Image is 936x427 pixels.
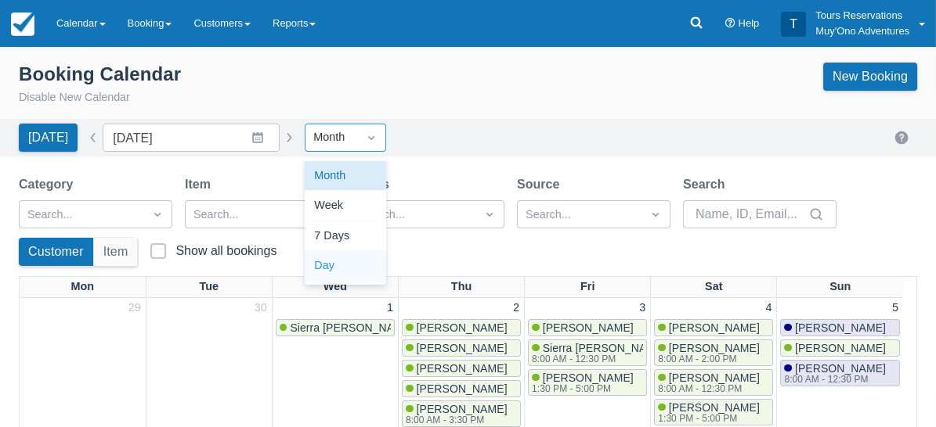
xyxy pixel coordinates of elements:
[251,300,270,317] a: 30
[305,221,386,252] div: 7 Days
[19,124,78,152] button: [DATE]
[784,375,883,384] div: 8:00 AM - 12:30 PM
[402,319,521,336] a: [PERSON_NAME]
[683,175,731,194] label: Search
[417,382,508,395] span: [PERSON_NAME]
[654,339,773,366] a: [PERSON_NAME]8:00 AM - 2:00 PM
[482,206,497,222] span: Dropdown icon
[780,339,900,357] a: [PERSON_NAME]
[528,339,647,366] a: Sierra [PERSON_NAME]8:00 AM - 12:30 PM
[417,362,508,375] span: [PERSON_NAME]
[654,369,773,396] a: [PERSON_NAME]8:00 AM - 12:30 PM
[19,89,130,106] button: Disable New Calendar
[648,206,663,222] span: Dropdown icon
[103,124,280,152] input: Date
[305,251,386,282] div: Day
[739,17,760,29] span: Help
[795,321,886,334] span: [PERSON_NAME]
[417,321,508,334] span: [PERSON_NAME]
[19,63,181,86] div: Booking Calendar
[543,342,667,354] span: Sierra [PERSON_NAME]
[577,277,598,297] a: Fri
[94,238,138,266] button: Item
[417,403,508,415] span: [PERSON_NAME]
[823,63,917,91] a: New Booking
[406,415,504,425] div: 8:00 AM - 3:30 PM
[19,238,93,266] button: Customer
[175,243,276,259] div: Show all bookings
[658,414,757,423] div: 1:30 PM - 5:00 PM
[658,384,757,393] div: 8:00 AM - 12:30 PM
[669,371,760,384] span: [PERSON_NAME]
[305,191,386,221] div: Week
[417,342,508,354] span: [PERSON_NAME]
[780,319,900,336] a: [PERSON_NAME]
[781,12,806,37] div: T
[185,175,217,194] label: Item
[795,362,886,375] span: [PERSON_NAME]
[658,354,757,364] div: 8:00 AM - 2:00 PM
[402,400,521,427] a: [PERSON_NAME]8:00 AM - 3:30 PM
[517,175,566,194] label: Source
[305,161,386,192] div: Month
[125,300,144,317] a: 29
[654,319,773,336] a: [PERSON_NAME]
[276,319,395,336] a: Sierra [PERSON_NAME]
[448,277,475,297] a: Thu
[889,300,902,317] a: 5
[402,360,521,377] a: [PERSON_NAME]
[669,401,760,414] span: [PERSON_NAME]
[384,300,396,317] a: 1
[532,384,631,393] div: 1:30 PM - 5:00 PM
[528,369,647,396] a: [PERSON_NAME]1:30 PM - 5:00 PM
[543,321,634,334] span: [PERSON_NAME]
[795,342,886,354] span: [PERSON_NAME]
[815,8,909,23] p: Tours Reservations
[826,277,854,297] a: Sun
[11,13,34,36] img: checkfront-main-nav-mini-logo.png
[402,380,521,397] a: [PERSON_NAME]
[363,130,379,145] span: Dropdown icon
[702,277,725,297] a: Sat
[290,321,414,334] span: Sierra [PERSON_NAME]
[313,129,349,146] div: Month
[696,200,805,228] input: Name, ID, Email...
[654,399,773,425] a: [PERSON_NAME]1:30 PM - 5:00 PM
[528,319,647,336] a: [PERSON_NAME]
[543,371,634,384] span: [PERSON_NAME]
[669,321,760,334] span: [PERSON_NAME]
[669,342,760,354] span: [PERSON_NAME]
[532,354,663,364] div: 8:00 AM - 12:30 PM
[320,277,350,297] a: Wed
[780,360,900,386] a: [PERSON_NAME]8:00 AM - 12:30 PM
[19,175,79,194] label: Category
[510,300,522,317] a: 2
[150,206,165,222] span: Dropdown icon
[68,277,98,297] a: Mon
[762,300,775,317] a: 4
[636,300,649,317] a: 3
[402,339,521,357] a: [PERSON_NAME]
[815,23,909,39] p: Muy'Ono Adventures
[196,277,222,297] a: Tue
[725,19,735,29] i: Help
